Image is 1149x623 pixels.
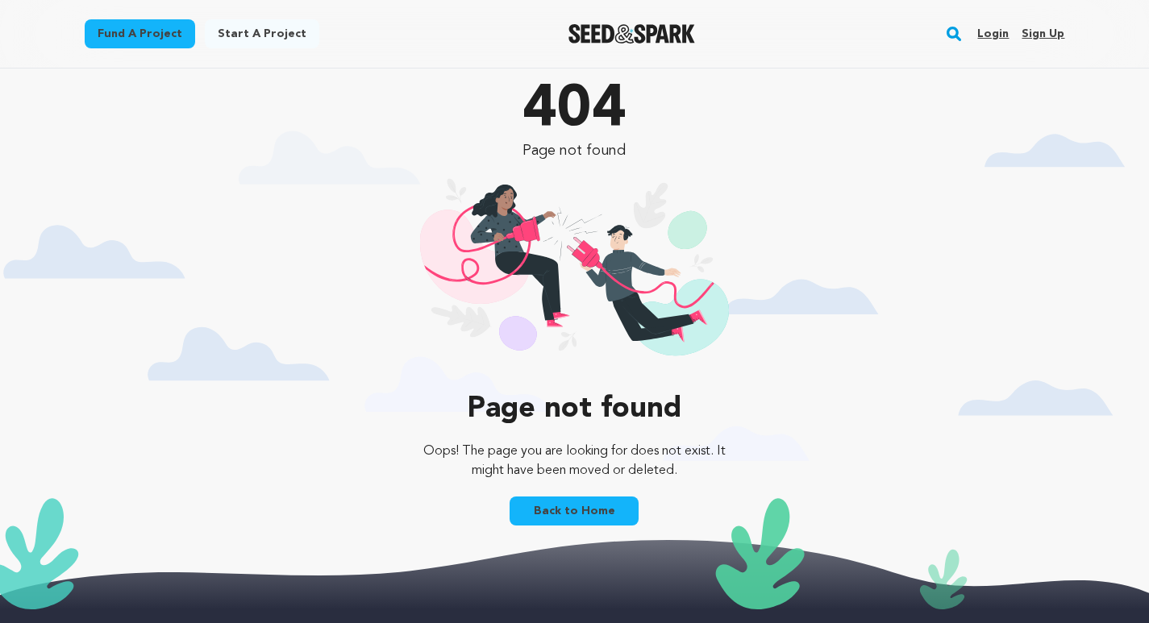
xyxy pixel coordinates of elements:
a: Back to Home [510,496,639,525]
a: Seed&Spark Homepage [568,24,695,44]
p: Page not found [411,139,738,162]
p: Page not found [411,393,738,426]
a: Start a project [205,19,319,48]
p: 404 [411,81,738,139]
a: Fund a project [85,19,195,48]
a: Login [977,21,1009,47]
p: Oops! The page you are looking for does not exist. It might have been moved or deleted. [411,442,738,480]
img: Seed&Spark Logo Dark Mode [568,24,695,44]
img: 404 illustration [420,178,729,377]
a: Sign up [1022,21,1064,47]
